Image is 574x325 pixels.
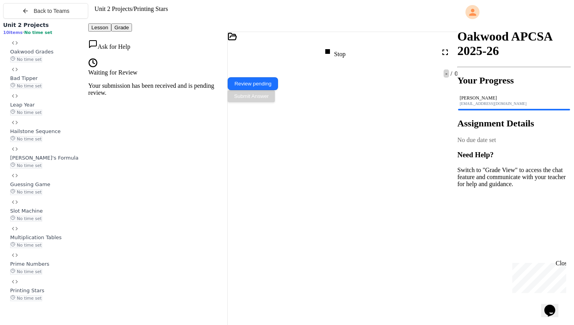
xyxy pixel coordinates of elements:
[453,70,458,77] span: 0
[10,57,42,62] span: No time set
[10,216,42,222] span: No time set
[444,69,449,78] span: -
[460,101,569,106] div: [EMAIL_ADDRESS][DOMAIN_NAME]
[10,128,61,134] span: Hailstone Sequence
[98,43,130,50] span: Ask for Help
[228,90,275,102] button: Submit Answer
[24,30,52,35] span: No time set
[460,95,569,101] div: [PERSON_NAME]
[3,30,23,35] span: 10 items
[457,29,571,58] h1: Oakwood APCSA 2025-26
[3,22,49,28] span: Unit 2 Projects
[10,234,62,240] span: Multiplication Tables
[88,23,111,32] button: Lesson
[10,83,42,89] span: No time set
[457,137,571,144] div: No due date set
[132,5,134,12] span: /
[10,49,53,55] span: Oakwood Grades
[509,260,566,293] iframe: chat widget
[228,77,278,90] button: Review pending
[457,167,571,188] p: Switch to "Grade View" to access the chat feature and communicate with your teacher for help and ...
[10,136,42,142] span: No time set
[457,3,571,21] div: My Account
[10,288,45,293] span: Printing Stars
[234,93,269,99] span: Submit Answer
[451,70,452,77] span: /
[10,189,42,195] span: No time set
[10,261,49,267] span: Prime Numbers
[23,30,24,35] span: •
[10,110,42,115] span: No time set
[3,3,88,19] button: Back to Teams
[10,75,37,81] span: Bad Tipper
[10,295,42,301] span: No time set
[10,242,42,248] span: No time set
[457,151,571,159] h3: Need Help?
[10,269,42,275] span: No time set
[111,23,132,32] button: Grade
[88,82,227,96] p: Your submission has been received and is pending review.
[10,181,50,187] span: Guessing Game
[10,102,35,108] span: Leap Year
[10,163,42,169] span: No time set
[34,8,70,14] span: Back to Teams
[88,69,227,76] div: Waiting for Review
[134,5,168,12] span: Printing Stars
[10,155,78,161] span: [PERSON_NAME]'s Formula
[457,118,571,129] h2: Assignment Details
[10,208,43,214] span: Slot Machine
[541,294,566,317] iframe: chat widget
[457,75,571,86] h2: Your Progress
[323,47,346,58] div: Stop
[3,3,54,50] div: Chat with us now!Close
[94,5,132,12] span: Unit 2 Projects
